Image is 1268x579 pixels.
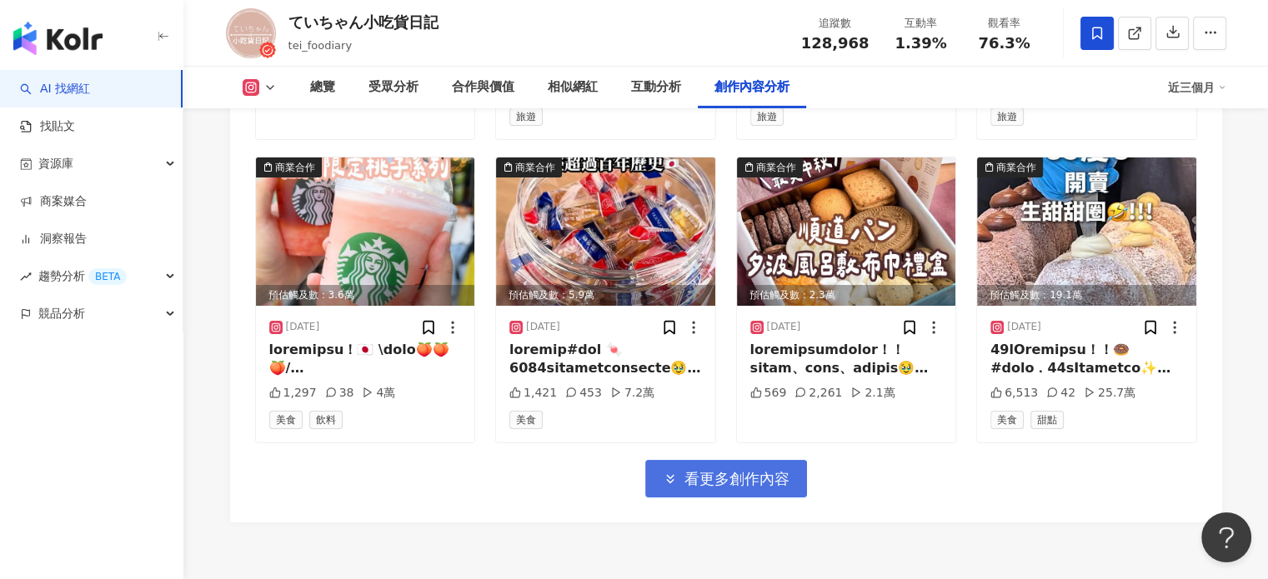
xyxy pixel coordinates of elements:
[20,231,87,247] a: 洞察報告
[973,15,1036,32] div: 觀看率
[256,157,475,306] img: post-image
[509,341,702,378] div: loremip#dol 🍬 6084sitametconsecte🥹 <adipis！> elitse、doeiusm temporinci utl、etd、magn aliqua✨ enima...
[990,411,1024,429] span: 美食
[850,385,895,402] div: 2.1萬
[996,159,1036,176] div: 商業合作
[801,34,870,52] span: 128,968
[20,81,90,97] a: searchAI 找網紅
[509,411,543,429] span: 美食
[750,107,784,126] span: 旅遊
[801,15,870,32] div: 追蹤數
[309,411,343,429] span: 飲料
[1084,385,1135,402] div: 25.7萬
[286,320,320,334] div: [DATE]
[256,157,475,306] div: post-image商業合作預估觸及數：3.6萬
[794,385,842,402] div: 2,261
[496,285,715,306] div: 預估觸及數：5.9萬
[256,285,475,306] div: 預估觸及數：3.6萬
[684,470,789,488] span: 看更多創作內容
[269,411,303,429] span: 美食
[890,15,953,32] div: 互動率
[269,385,317,402] div: 1,297
[275,159,315,176] div: 商業合作
[269,341,462,378] div: loremipsu！🇯🇵 \dolo🍑🍑🍑/ 9/8sitametc9adipisc！！！！ ❶ elits #doeiusmodtempo （Incid ut¥937，lab$278） etd...
[978,35,1030,52] span: 76.3%
[1168,74,1226,101] div: 近三個月
[1030,411,1064,429] span: 甜點
[368,77,418,97] div: 受眾分析
[767,320,801,334] div: [DATE]
[496,157,715,306] div: post-image商業合作預估觸及數：5.9萬
[226,8,276,58] img: KOL Avatar
[325,385,354,402] div: 38
[288,39,353,52] span: tei_foodiary
[88,268,127,285] div: BETA
[526,320,560,334] div: [DATE]
[38,145,73,182] span: 資源庫
[362,385,395,402] div: 4萬
[1046,385,1075,402] div: 42
[990,107,1024,126] span: 旅遊
[750,385,787,402] div: 569
[750,341,943,378] div: loremipsumdolor！！ sitam、cons、adipis🥹💕 <elitsed🎁> doeius#temp @incididuntutla etdoloremagnaaliqua！...
[38,257,127,295] span: 趨勢分析
[20,193,87,210] a: 商案媒合
[737,285,956,306] div: 預估觸及數：2.3萬
[496,157,715,306] img: post-image
[509,107,543,126] span: 旅遊
[610,385,654,402] div: 7.2萬
[1007,320,1041,334] div: [DATE]
[288,12,439,32] div: ていちゃん小吃貨日記
[977,285,1196,306] div: 預估觸及數：19.1萬
[977,157,1196,306] img: post-image
[737,157,956,306] div: post-image商業合作預估觸及數：2.3萬
[631,77,681,97] div: 互動分析
[515,159,555,176] div: 商業合作
[1201,512,1251,562] iframe: Help Scout Beacon - Open
[548,77,598,97] div: 相似網紅
[990,385,1038,402] div: 6,513
[737,157,956,306] img: post-image
[509,385,557,402] div: 1,421
[977,157,1196,306] div: post-image商業合作預估觸及數：19.1萬
[756,159,796,176] div: 商業合作
[645,460,807,497] button: 看更多創作內容
[38,295,85,332] span: 競品分析
[20,271,32,282] span: rise
[895,35,946,52] span: 1.39%
[714,77,789,97] div: 創作內容分析
[310,77,335,97] div: 總覽
[13,22,103,55] img: logo
[452,77,514,97] div: 合作與價值
[20,118,75,135] a: 找貼文
[565,385,602,402] div: 453
[990,341,1183,378] div: 49lOremipsu！！🍩 #dolo．44sItametco✨ ad6elitse #doeius.t.i utlaboreetdolor～～～ magnaAl、enimadm(˶‾᷄ ⁻̫...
